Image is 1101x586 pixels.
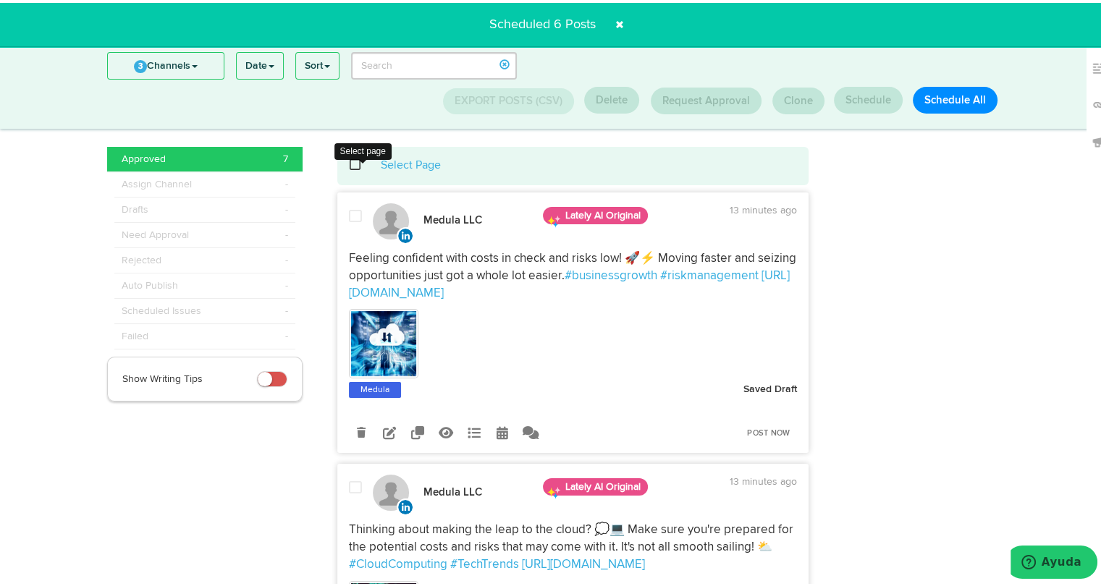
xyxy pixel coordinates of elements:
span: Drafts [122,200,148,214]
span: Failed [122,326,148,341]
img: linkedin.svg [397,224,414,242]
a: Sort [296,50,339,76]
button: Schedule All [913,84,997,111]
button: Request Approval [651,85,762,111]
span: Rejected [122,250,161,265]
img: MfI6Y5WSTtuLbgdB8EKn [351,308,416,373]
time: 13 minutes ago [730,203,797,213]
span: Show Writing Tips [122,371,203,381]
span: Clone [784,93,813,103]
img: avatar_blank.jpg [373,200,409,237]
span: Lately AI Original [543,475,648,493]
a: 3Channels [108,50,224,76]
a: #riskmanagement [660,267,759,279]
a: #CloudComputing [349,556,447,568]
span: - [285,276,288,290]
span: - [285,301,288,315]
span: - [285,200,288,214]
span: 7 [283,149,288,164]
span: Assign Channel [122,174,192,189]
strong: Medula LLC [423,484,482,495]
a: Medula [358,380,392,394]
span: Auto Publish [122,276,178,290]
span: Thinking about making the leap to the cloud? 💭💻 Make sure you're prepared for the potential costs... [349,521,796,551]
strong: Medula LLC [423,212,482,223]
span: Scheduled 6 Posts [481,15,604,28]
img: avatar_blank.jpg [373,472,409,508]
img: sparkles.png [547,211,561,226]
a: #TechTrends [450,556,519,568]
span: - [285,250,288,265]
button: Export Posts (CSV) [443,85,574,111]
img: sparkles.png [547,483,561,497]
span: Approved [122,149,166,164]
button: Clone [772,85,824,111]
span: 3 [134,57,147,70]
img: linkedin.svg [397,496,414,513]
a: #businessgrowth [565,267,657,279]
iframe: Abre un widget desde donde se puede obtener más información [1011,543,1097,579]
a: Post Now [740,420,797,441]
span: - [285,326,288,341]
div: Select page [334,140,392,157]
input: Search [351,49,517,77]
a: Date [237,50,283,76]
span: Need Approval [122,225,189,239]
span: - [285,225,288,239]
a: Select Page [381,157,441,169]
span: - [285,174,288,189]
span: Lately AI Original [543,204,648,221]
a: [URL][DOMAIN_NAME] [349,267,790,297]
span: Feeling confident with costs in check and risks low! 🚀⚡️ Moving faster and seizing opportunities ... [349,250,799,279]
time: 13 minutes ago [730,474,797,484]
span: Scheduled Issues [122,301,201,315]
span: Request Approval [662,93,750,103]
button: Schedule [834,84,903,111]
a: [URL][DOMAIN_NAME] [522,556,645,568]
button: Delete [584,84,639,111]
strong: Saved Draft [743,381,797,391]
